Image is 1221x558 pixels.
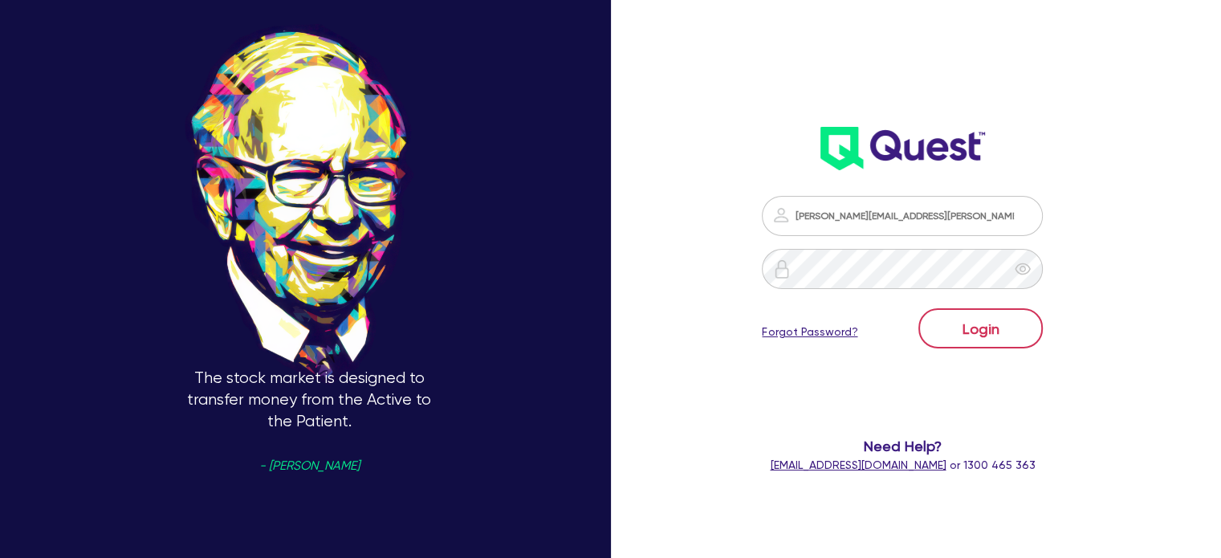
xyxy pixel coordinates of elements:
[259,460,360,472] span: - [PERSON_NAME]
[918,308,1043,348] button: Login
[1015,261,1031,277] span: eye
[820,127,985,170] img: wH2k97JdezQIQAAAABJRU5ErkJggg==
[770,458,1035,471] span: or 1300 465 363
[771,206,791,225] img: icon-password
[772,259,792,279] img: icon-password
[770,458,946,471] a: [EMAIL_ADDRESS][DOMAIN_NAME]
[762,324,857,340] a: Forgot Password?
[744,435,1060,457] span: Need Help?
[762,196,1043,236] input: Email address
